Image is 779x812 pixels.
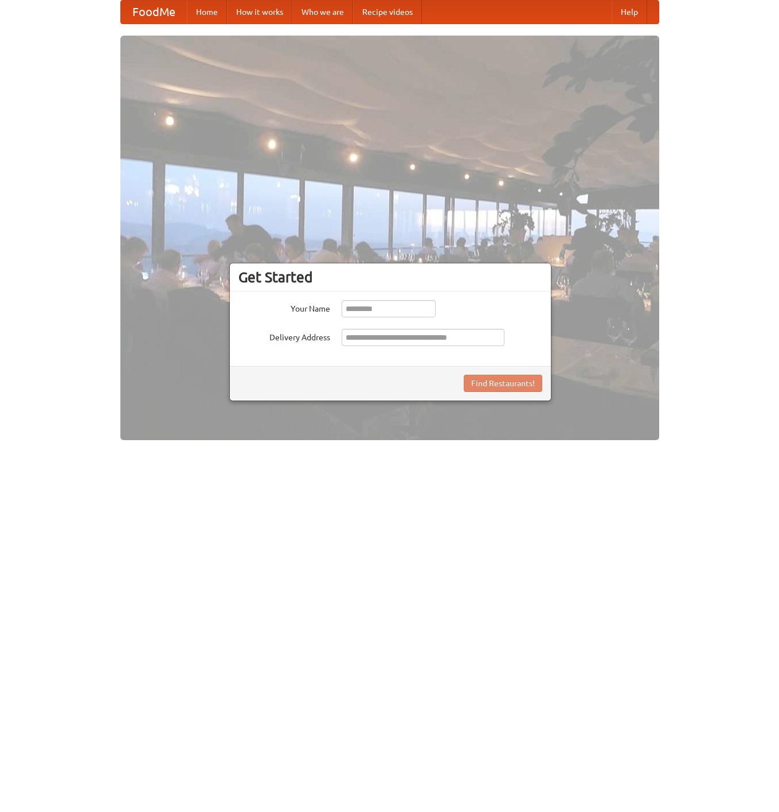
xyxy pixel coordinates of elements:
[353,1,422,24] a: Recipe videos
[612,1,647,24] a: Help
[292,1,353,24] a: Who we are
[121,1,187,24] a: FoodMe
[187,1,227,24] a: Home
[238,300,330,314] label: Your Name
[227,1,292,24] a: How it works
[464,375,542,392] button: Find Restaurants!
[238,329,330,343] label: Delivery Address
[238,269,542,286] h3: Get Started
